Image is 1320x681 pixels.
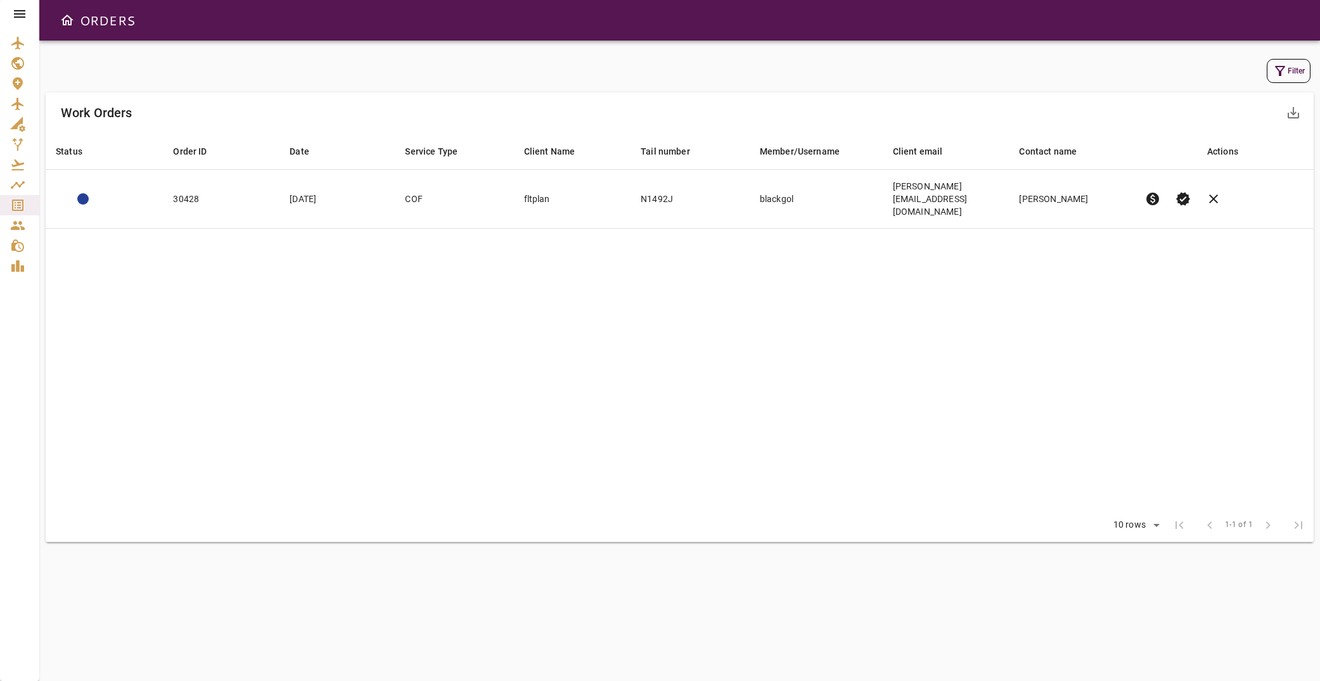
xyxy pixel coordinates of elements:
[524,144,575,159] div: Client Name
[163,170,279,229] td: 30428
[405,144,458,159] div: Service Type
[54,8,80,33] button: Open drawer
[61,103,132,123] h6: Work Orders
[1164,510,1195,540] span: First Page
[1019,144,1077,159] div: Contact name
[1283,510,1314,540] span: Last Page
[1267,59,1310,83] button: Filter
[1206,191,1221,207] span: clear
[56,144,82,159] div: Status
[1168,184,1198,214] button: Set Permit Ready
[77,193,89,205] div: ADMIN
[760,144,856,159] span: Member/Username
[1286,105,1301,120] span: save_alt
[893,144,943,159] div: Client email
[290,144,309,159] div: Date
[1278,98,1309,128] button: Export
[514,170,631,229] td: fltplan
[1105,516,1164,535] div: 10 rows
[1198,184,1229,214] button: Cancel order
[1176,191,1191,207] span: verified
[1019,144,1093,159] span: Contact name
[750,170,883,229] td: blackgol
[641,144,707,159] span: Tail number
[883,170,1009,229] td: [PERSON_NAME][EMAIL_ADDRESS][DOMAIN_NAME]
[1253,510,1283,540] span: Next Page
[1225,519,1253,531] span: 1-1 of 1
[173,144,207,159] div: Order ID
[631,170,750,229] td: N1492J
[1145,191,1160,207] span: paid
[641,144,690,159] div: Tail number
[80,10,135,30] h6: ORDERS
[1110,519,1149,530] div: 10 rows
[760,144,840,159] div: Member/Username
[56,144,99,159] span: Status
[1195,510,1225,540] span: Previous Page
[173,144,223,159] span: Order ID
[405,144,474,159] span: Service Type
[893,144,959,159] span: Client email
[279,170,395,229] td: [DATE]
[524,144,592,159] span: Client Name
[1137,184,1168,214] button: Pre-Invoice order
[290,144,326,159] span: Date
[1009,170,1134,229] td: [PERSON_NAME]
[395,170,513,229] td: COF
